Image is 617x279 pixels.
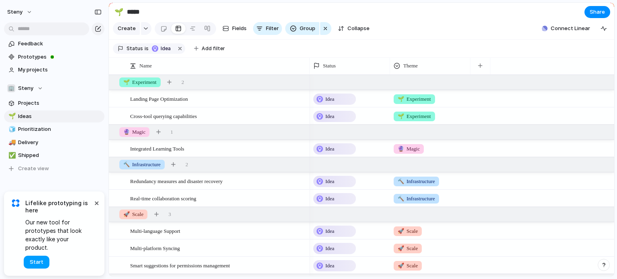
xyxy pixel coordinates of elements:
[168,210,171,218] span: 3
[232,24,247,33] span: Fields
[130,193,196,203] span: Real-time collaboration scoring
[18,53,102,61] span: Prototypes
[143,44,150,53] button: is
[8,125,14,134] div: 🧊
[189,43,230,54] button: Add filter
[398,178,404,184] span: 🔨
[347,24,370,33] span: Collapse
[4,38,104,50] a: Feedback
[18,151,102,159] span: Shipped
[113,22,140,35] button: Create
[18,125,102,133] span: Prioritization
[403,62,418,70] span: Theme
[398,245,404,251] span: 🚀
[325,195,334,203] span: Idea
[118,24,136,33] span: Create
[4,110,104,122] a: 🌱Ideas
[123,128,145,136] span: Magic
[8,151,14,160] div: ✅
[123,161,130,167] span: 🔨
[398,96,404,102] span: 🌱
[325,262,334,270] span: Idea
[127,45,143,52] span: Status
[325,145,334,153] span: Idea
[4,51,104,63] a: Prototypes
[325,244,334,253] span: Idea
[4,64,104,76] a: My projects
[398,228,404,234] span: 🚀
[325,227,334,235] span: Idea
[123,79,130,85] span: 🌱
[25,200,92,214] span: Lifelike prototyping is here
[7,112,15,120] button: 🌱
[8,138,14,147] div: 🚚
[584,6,610,18] button: Share
[398,262,418,270] span: Scale
[398,112,431,120] span: Experiment
[92,198,101,208] button: Dismiss
[24,256,49,269] button: Start
[398,227,418,235] span: Scale
[325,177,334,185] span: Idea
[4,136,104,149] a: 🚚Delivery
[130,261,230,270] span: Smart suggestions for permissions management
[114,6,123,17] div: 🌱
[170,128,173,136] span: 1
[7,138,15,147] button: 🚚
[130,144,184,153] span: Integrated Learning Tools
[149,44,175,53] button: Idea
[18,84,33,92] span: Steny
[323,62,336,70] span: Status
[539,22,593,35] button: Connect Linear
[123,78,157,86] span: Experiment
[186,161,188,169] span: 2
[398,263,404,269] span: 🚀
[551,24,590,33] span: Connect Linear
[4,149,104,161] a: ✅Shipped
[4,123,104,135] a: 🧊Prioritization
[4,6,37,18] button: steny
[123,211,130,217] span: 🚀
[266,24,279,33] span: Filter
[18,99,102,107] span: Projects
[4,97,104,109] a: Projects
[130,243,180,253] span: Multi-platform Syncing
[130,226,180,235] span: Multi-language Support
[18,165,49,173] span: Create view
[161,45,172,52] span: Idea
[30,258,43,266] span: Start
[123,161,161,169] span: Infrastructure
[7,84,15,92] div: 🏢
[130,94,188,103] span: Landing Page Optimization
[7,151,15,159] button: ✅
[325,112,334,120] span: Idea
[25,218,92,252] span: Our new tool for prototypes that look exactly like your product.
[398,195,435,203] span: Infrastructure
[182,78,184,86] span: 2
[7,8,22,16] span: steny
[398,196,404,202] span: 🔨
[123,210,143,218] span: Scale
[130,176,223,185] span: Redundancy measures and disaster recovery
[590,8,605,16] span: Share
[8,112,14,121] div: 🌱
[398,244,418,253] span: Scale
[4,163,104,175] button: Create view
[398,113,404,119] span: 🌱
[18,112,102,120] span: Ideas
[335,22,373,35] button: Collapse
[130,111,197,120] span: Cross-tool querying capabilities
[398,146,404,152] span: 🔮
[300,24,315,33] span: Group
[398,95,431,103] span: Experiment
[18,40,102,48] span: Feedback
[285,22,319,35] button: Group
[219,22,250,35] button: Fields
[139,62,152,70] span: Name
[7,125,15,133] button: 🧊
[4,82,104,94] button: 🏢Steny
[398,177,435,185] span: Infrastructure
